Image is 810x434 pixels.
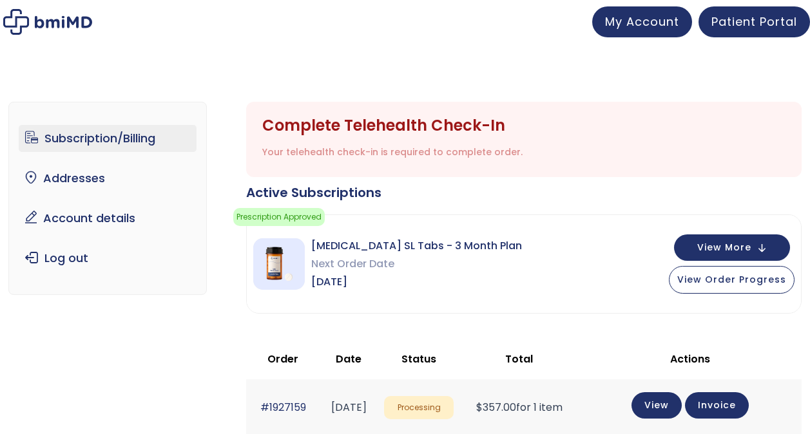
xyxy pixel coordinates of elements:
[476,400,483,415] span: $
[592,6,692,37] a: My Account
[476,400,516,415] span: 357.00
[262,143,523,161] div: Your telehealth check-in is required to complete order.
[677,273,786,286] span: View Order Progress
[674,234,790,261] button: View More
[670,352,710,366] span: Actions
[19,125,197,152] a: Subscription/Billing
[19,245,197,272] a: Log out
[262,118,523,133] div: Complete Telehealth Check-In
[311,273,522,291] span: [DATE]
[632,392,682,419] a: View
[384,396,454,420] span: Processing
[685,392,749,419] a: Invoice
[19,165,197,192] a: Addresses
[331,400,367,415] time: [DATE]
[311,237,522,255] span: [MEDICAL_DATA] SL Tabs - 3 Month Plan
[336,352,362,366] span: Date
[253,238,305,290] img: Sermorelin SL Tabs - 3 Month Plan
[19,205,197,232] a: Account details
[669,266,795,294] button: View Order Progress
[267,352,298,366] span: Order
[605,14,679,30] span: My Account
[3,9,92,35] img: My account
[311,255,522,273] span: Next Order Date
[260,400,306,415] a: #1927159
[699,6,810,37] a: Patient Portal
[505,352,533,366] span: Total
[711,14,797,30] span: Patient Portal
[697,243,751,252] span: View More
[8,102,207,295] nav: Account pages
[246,184,802,202] div: Active Subscriptions
[401,352,436,366] span: Status
[233,208,325,226] span: Prescription Approved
